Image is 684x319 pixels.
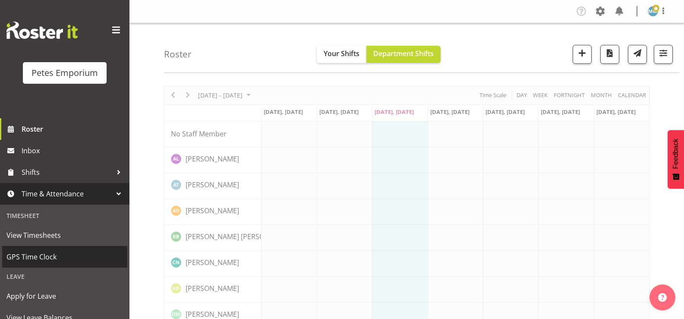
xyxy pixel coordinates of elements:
[366,46,441,63] button: Department Shifts
[672,139,680,169] span: Feedback
[2,268,127,285] div: Leave
[22,123,125,136] span: Roster
[648,6,658,16] img: mandy-mosley3858.jpg
[628,45,647,64] button: Send a list of all shifts for the selected filtered period to all rostered employees.
[2,285,127,307] a: Apply for Leave
[373,49,434,58] span: Department Shifts
[2,224,127,246] a: View Timesheets
[32,66,98,79] div: Petes Emporium
[164,49,192,59] h4: Roster
[6,229,123,242] span: View Timesheets
[324,49,359,58] span: Your Shifts
[22,166,112,179] span: Shifts
[317,46,366,63] button: Your Shifts
[2,246,127,268] a: GPS Time Clock
[658,293,667,302] img: help-xxl-2.png
[654,45,673,64] button: Filter Shifts
[22,144,125,157] span: Inbox
[6,22,78,39] img: Rosterit website logo
[6,290,123,303] span: Apply for Leave
[22,187,112,200] span: Time & Attendance
[600,45,619,64] button: Download a PDF of the roster according to the set date range.
[573,45,592,64] button: Add a new shift
[668,130,684,189] button: Feedback - Show survey
[2,207,127,224] div: Timesheet
[6,250,123,263] span: GPS Time Clock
